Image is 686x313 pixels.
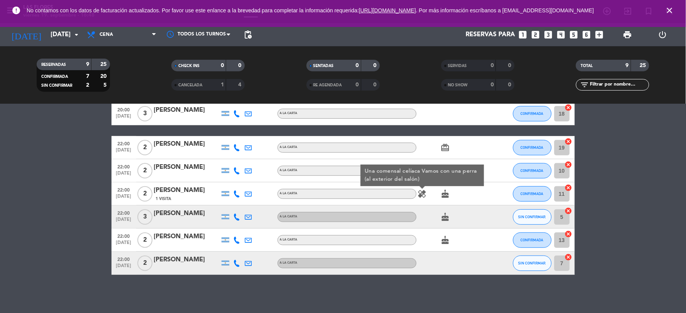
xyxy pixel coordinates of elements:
[137,232,152,248] span: 2
[178,64,200,68] span: CHECK INS
[521,192,544,196] span: CONFIRMADA
[565,230,573,238] i: cancel
[178,83,202,87] span: CANCELADA
[416,7,594,13] a: . Por más información escríbanos a [EMAIL_ADDRESS][DOMAIN_NAME]
[544,30,554,40] i: looks_3
[221,82,224,88] strong: 1
[356,82,359,88] strong: 0
[441,236,450,245] i: cake
[595,30,605,40] i: add_box
[100,74,108,79] strong: 20
[154,139,220,149] div: [PERSON_NAME]
[86,82,89,88] strong: 2
[114,254,134,263] span: 22:00
[114,139,134,148] span: 22:00
[626,63,629,68] strong: 9
[313,64,334,68] span: SENTADAS
[280,261,298,264] span: A LA CARTA
[114,185,134,194] span: 22:00
[518,215,546,219] span: SIN CONFIRMAR
[441,143,450,152] i: card_giftcard
[513,209,552,225] button: SIN CONFIRMAR
[114,208,134,217] span: 22:00
[556,30,566,40] i: looks_4
[565,253,573,261] i: cancel
[154,162,220,172] div: [PERSON_NAME]
[72,30,81,39] i: arrow_drop_down
[156,196,171,202] span: 1 Visita
[491,82,494,88] strong: 0
[361,165,484,186] div: Una comensal celíaca Vamos con una perra (al exterior del salón)
[154,105,220,115] div: [PERSON_NAME]
[103,82,108,88] strong: 5
[280,169,298,172] span: A LA CARTA
[137,209,152,225] span: 3
[521,111,544,116] span: CONFIRMADA
[114,162,134,171] span: 22:00
[569,30,579,40] i: looks_5
[41,63,66,67] span: RESERVADAS
[448,83,468,87] span: NO SHOW
[565,138,573,145] i: cancel
[114,114,134,123] span: [DATE]
[513,106,552,121] button: CONFIRMADA
[565,104,573,111] i: cancel
[154,209,220,219] div: [PERSON_NAME]
[565,184,573,192] i: cancel
[280,215,298,218] span: A LA CARTA
[640,63,648,68] strong: 25
[448,64,467,68] span: SERVIDAS
[373,63,378,68] strong: 0
[518,261,546,265] span: SIN CONFIRMAR
[418,189,427,199] i: healing
[513,163,552,178] button: CONFIRMADA
[491,63,494,68] strong: 0
[221,63,224,68] strong: 0
[239,82,243,88] strong: 4
[508,82,513,88] strong: 0
[114,171,134,180] span: [DATE]
[521,145,544,150] span: CONFIRMADA
[359,7,416,13] a: [URL][DOMAIN_NAME]
[521,168,544,173] span: CONFIRMADA
[114,217,134,226] span: [DATE]
[243,30,252,39] span: pending_actions
[508,63,513,68] strong: 0
[580,80,589,89] i: filter_list
[466,31,515,39] span: Reservas para
[589,81,649,89] input: Filtrar por nombre...
[518,30,528,40] i: looks_one
[114,240,134,249] span: [DATE]
[441,212,450,222] i: cake
[658,30,667,39] i: power_settings_new
[114,105,134,114] span: 20:00
[114,231,134,240] span: 22:00
[582,30,592,40] i: looks_6
[513,186,552,202] button: CONFIRMADA
[623,30,632,39] span: print
[137,256,152,271] span: 2
[356,63,359,68] strong: 0
[565,207,573,215] i: cancel
[239,63,243,68] strong: 0
[137,186,152,202] span: 2
[100,32,113,37] span: Cena
[280,238,298,241] span: A LA CARTA
[41,75,68,79] span: CONFIRMADA
[137,106,152,121] span: 3
[12,6,21,15] i: error
[154,232,220,242] div: [PERSON_NAME]
[41,84,72,88] span: SIN CONFIRMAR
[513,256,552,271] button: SIN CONFIRMAR
[280,112,298,115] span: A LA CARTA
[114,194,134,203] span: [DATE]
[6,26,47,43] i: [DATE]
[531,30,541,40] i: looks_two
[521,238,544,242] span: CONFIRMADA
[137,140,152,155] span: 2
[645,23,680,46] div: LOG OUT
[513,140,552,155] button: CONFIRMADA
[313,83,342,87] span: RE AGENDADA
[114,263,134,272] span: [DATE]
[565,161,573,168] i: cancel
